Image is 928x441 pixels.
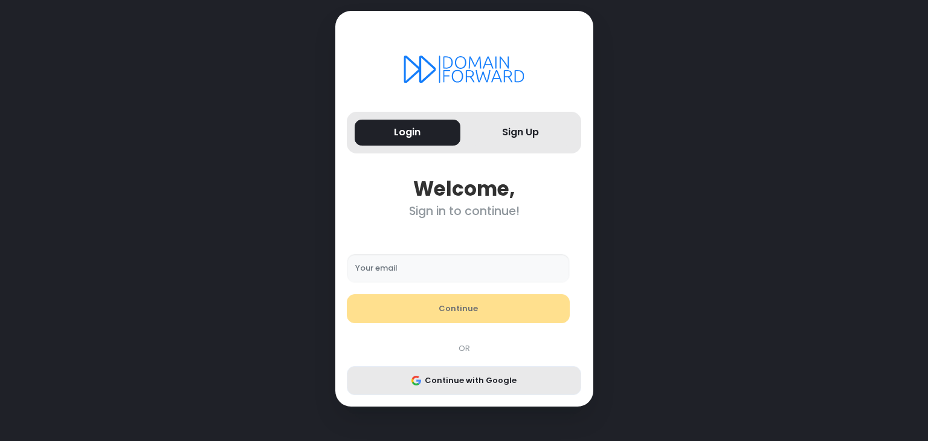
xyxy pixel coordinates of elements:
[355,120,460,146] button: Login
[468,120,574,146] button: Sign Up
[341,343,587,355] div: OR
[347,204,581,218] div: Sign in to continue!
[347,366,581,395] button: Continue with Google
[347,177,581,201] div: Welcome,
